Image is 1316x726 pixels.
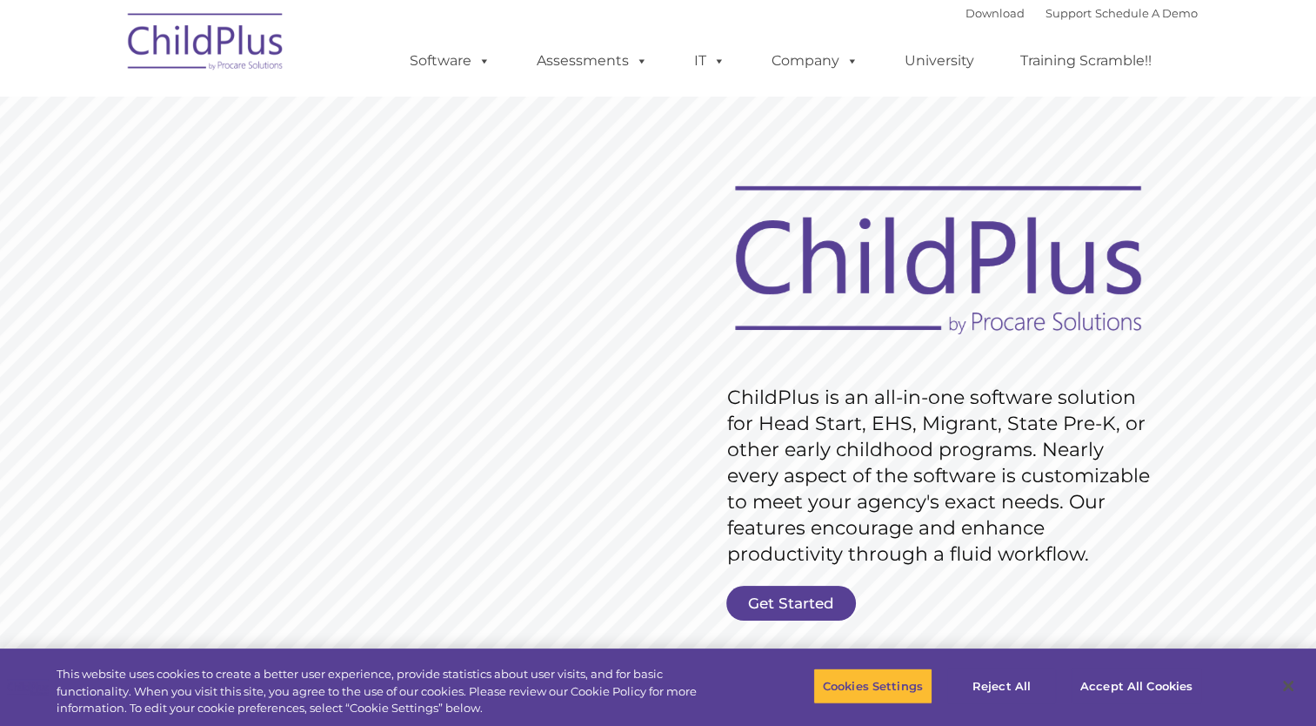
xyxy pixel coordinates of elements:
[813,668,932,704] button: Cookies Settings
[57,666,724,717] div: This website uses cookies to create a better user experience, provide statistics about user visit...
[1095,6,1198,20] a: Schedule A Demo
[754,44,876,78] a: Company
[1003,44,1169,78] a: Training Scramble!!
[965,6,1025,20] a: Download
[119,1,293,88] img: ChildPlus by Procare Solutions
[887,44,992,78] a: University
[726,586,856,621] a: Get Started
[677,44,743,78] a: IT
[392,44,508,78] a: Software
[1045,6,1092,20] a: Support
[519,44,665,78] a: Assessments
[727,385,1159,568] rs-layer: ChildPlus is an all-in-one software solution for Head Start, EHS, Migrant, State Pre-K, or other ...
[1269,667,1307,705] button: Close
[1071,668,1202,704] button: Accept All Cookies
[947,668,1056,704] button: Reject All
[965,6,1198,20] font: |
